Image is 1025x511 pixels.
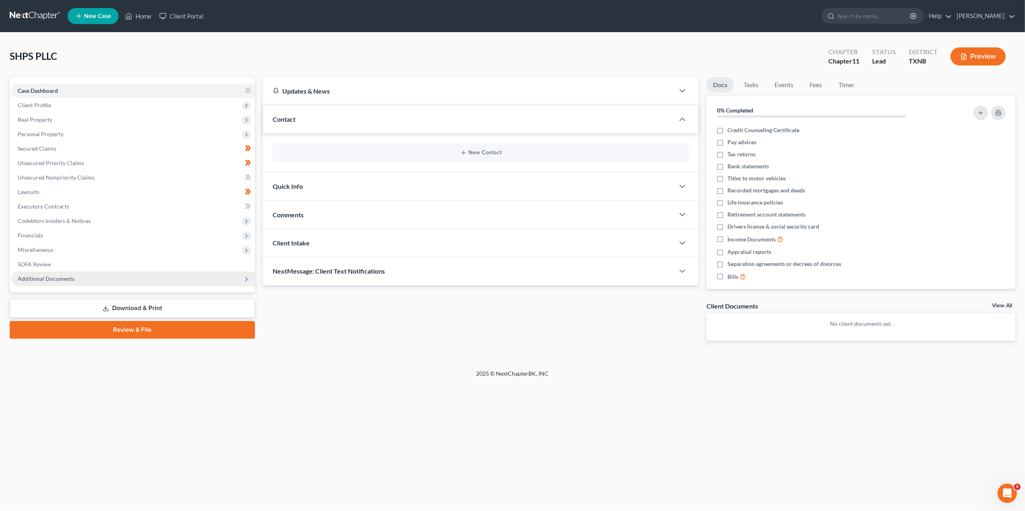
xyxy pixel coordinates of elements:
a: Secured Claims [11,141,255,156]
span: Drivers license & social security card [727,223,819,231]
p: No client documents yet. [713,320,1009,328]
button: New Contact [279,149,682,156]
span: Titles to motor vehicles [727,174,786,182]
a: Help [925,9,952,23]
div: Chapter [828,57,859,66]
span: Comments [273,211,304,219]
span: Secured Claims [18,145,56,152]
a: Lawsuits [11,185,255,199]
span: 11 [852,57,859,65]
span: Credit Counseling Certificate [727,126,799,134]
span: Financials [18,232,43,239]
span: Real Property [18,116,52,123]
span: Unsecured Nonpriority Claims [18,174,94,181]
div: TXNB [909,57,938,66]
span: Appraisal reports [727,248,771,256]
span: Bills [727,273,738,281]
a: Download & Print [10,299,255,318]
a: Fees [803,77,829,93]
button: Preview [951,47,1006,65]
span: Additional Documents [18,275,74,282]
span: SOFA Review [18,261,51,268]
a: View All [992,303,1012,309]
span: Unsecured Priority Claims [18,159,84,166]
span: Client Profile [18,102,51,108]
span: Miscellaneous [18,246,53,253]
span: SHPS PLLC [10,50,57,62]
div: Status [872,47,896,57]
span: Separation agreements or decrees of divorces [727,260,841,268]
a: Events [768,77,800,93]
span: Client Intake [273,239,310,247]
div: Updates & News [273,87,665,95]
span: Executory Contracts [18,203,69,210]
div: District [909,47,938,57]
a: Timer [832,77,861,93]
a: Tasks [737,77,765,93]
a: Unsecured Nonpriority Claims [11,170,255,185]
span: Recorded mortgages and deeds [727,186,805,194]
div: 2025 © NextChapterBK, INC [283,370,742,384]
span: Retirement account statements [727,211,805,219]
span: Life insurance policies [727,198,783,206]
span: NextMessage: Client Text Notifications [273,267,385,275]
span: Case Dashboard [18,87,58,94]
span: Personal Property [18,131,64,137]
span: 3 [1014,484,1021,490]
span: New Case [84,13,111,19]
span: Pay advices [727,138,756,146]
a: Unsecured Priority Claims [11,156,255,170]
div: Client Documents [707,302,758,310]
span: Lawsuits [18,188,39,195]
span: Contact [273,115,296,123]
a: [PERSON_NAME] [953,9,1015,23]
a: Review & File [10,321,255,339]
span: Bank statements [727,162,769,170]
div: Chapter [828,47,859,57]
a: Client Portal [155,9,207,23]
a: Home [121,9,155,23]
a: Case Dashboard [11,84,255,98]
input: Search by name... [838,8,911,23]
span: Quick Info [273,182,303,190]
strong: 0% Completed [717,107,753,114]
a: SOFA Review [11,257,255,272]
span: Income Documents [727,235,776,243]
iframe: Intercom live chat [998,484,1017,503]
a: Executory Contracts [11,199,255,214]
span: Codebtors Insiders & Notices [18,217,91,224]
div: Lead [872,57,896,66]
a: Docs [707,77,734,93]
span: Tax returns [727,150,756,158]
